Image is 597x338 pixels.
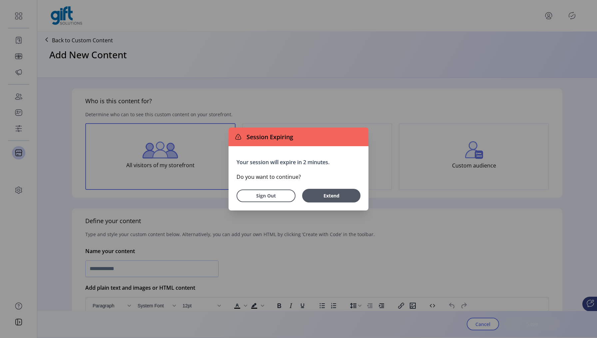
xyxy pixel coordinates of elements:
button: Sign Out [237,189,296,202]
button: Extend [302,189,360,202]
span: Session Expiring [244,133,293,142]
body: Rich Text Area. Press ALT-0 for help. [5,5,457,130]
p: Do you want to continue? [237,173,360,181]
span: Sign Out [245,192,287,199]
p: Your session will expire in 2 minutes. [237,158,360,166]
span: Extend [305,192,357,199]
